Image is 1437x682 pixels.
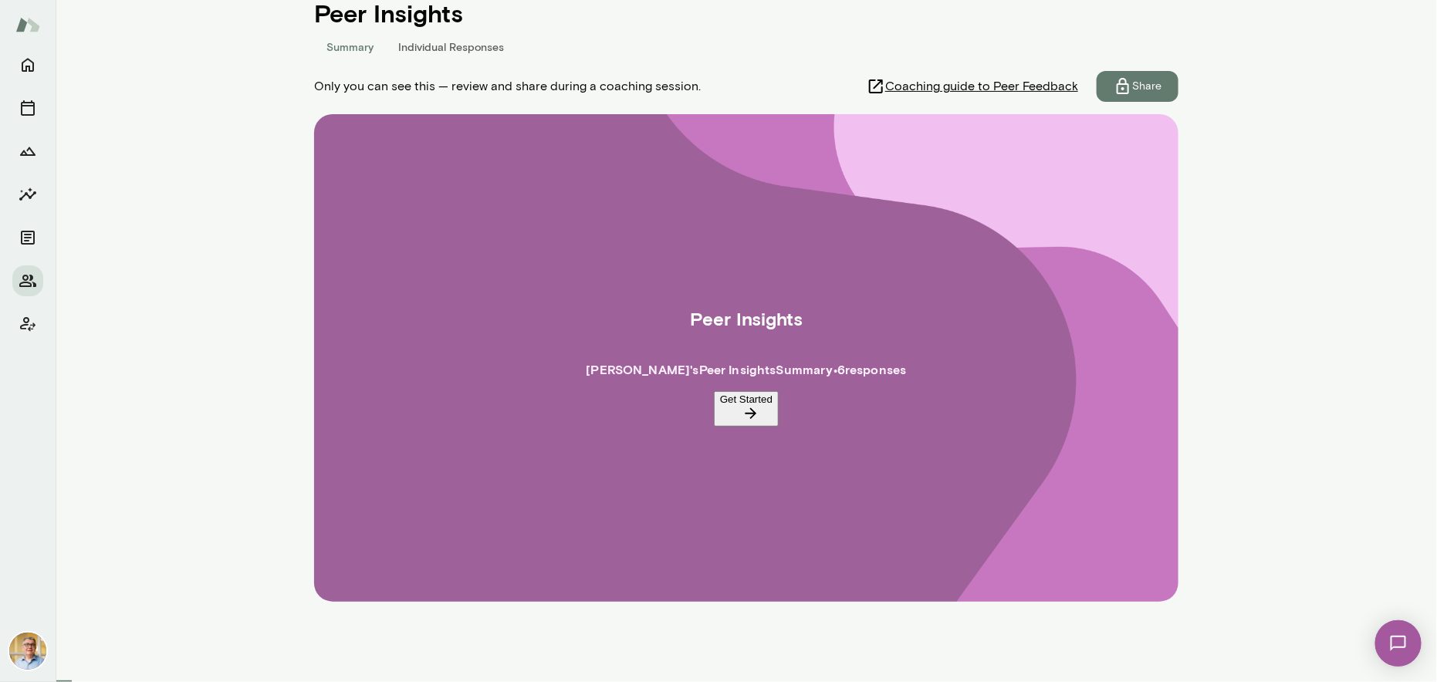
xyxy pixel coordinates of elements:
img: Mento [15,10,40,39]
span: Only you can see this — review and share during a coaching session. [314,77,701,96]
span: Coaching guide to Peer Feedback [885,77,1078,96]
button: Get Started [714,391,779,427]
h2: Peer Insights [690,305,803,333]
button: Summary [314,28,386,65]
a: Coaching guide to Peer Feedback [867,71,1097,102]
button: Insights [12,179,43,210]
div: responses-tab [314,28,1178,65]
span: [PERSON_NAME] 's Peer Insights Summary [587,362,833,376]
button: Share [1097,71,1178,102]
button: Home [12,49,43,80]
button: Growth Plan [12,136,43,167]
img: Scott Bowie [9,633,46,670]
span: • 6 response s [833,362,907,376]
button: Client app [12,309,43,339]
button: Members [12,265,43,296]
button: Individual Responses [386,28,516,65]
p: Share [1132,79,1161,94]
button: Documents [12,222,43,253]
button: Sessions [12,93,43,123]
